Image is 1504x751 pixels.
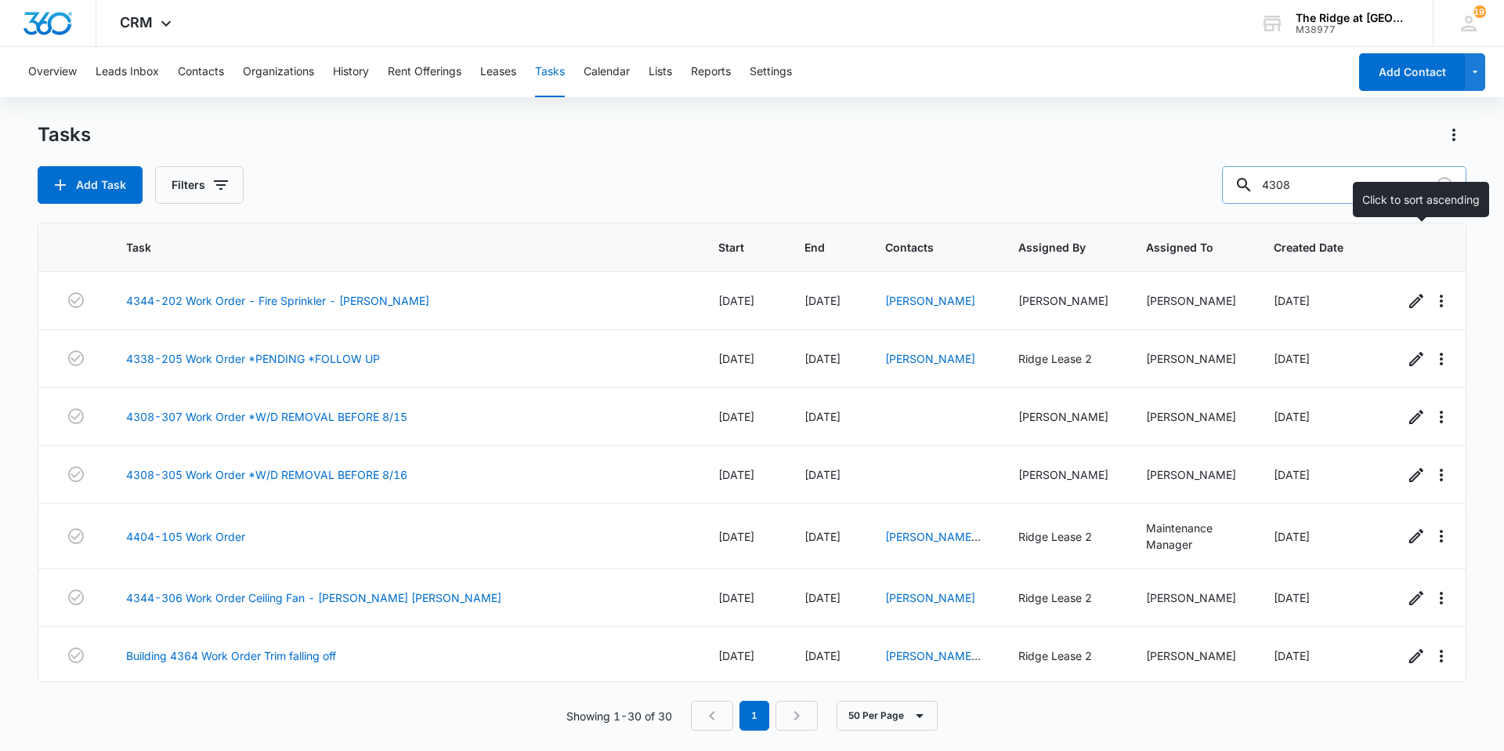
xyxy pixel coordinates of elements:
button: Organizations [243,47,314,97]
span: [DATE] [804,294,841,307]
button: Actions [1441,122,1466,147]
div: Ridge Lease 2 [1018,648,1108,664]
span: Contacts [885,239,958,256]
span: [DATE] [718,591,754,604]
span: Assigned To [1146,239,1213,256]
span: [DATE] [804,530,841,543]
em: 1 [739,701,769,731]
nav: Pagination [691,701,818,731]
a: [PERSON_NAME] [885,294,975,307]
button: 50 Per Page [837,701,938,731]
a: 4344-306 Work Order Ceiling Fan - [PERSON_NAME] [PERSON_NAME] [126,590,501,606]
span: [DATE] [718,530,754,543]
div: [PERSON_NAME] [1018,292,1108,309]
span: [DATE] [718,468,754,481]
div: Click to sort ascending [1353,182,1489,217]
h1: Tasks [38,123,91,147]
a: [PERSON_NAME] & [PERSON_NAME] [885,649,981,695]
button: Add Task [38,166,143,204]
a: 4308-307 Work Order *W/D REMOVAL BEFORE 8/15 [126,408,407,425]
a: 4338-205 Work Order *PENDING *FOLLOW UP [126,350,380,367]
button: Calendar [584,47,630,97]
span: [DATE] [718,649,754,662]
div: account name [1296,12,1410,24]
span: [DATE] [1274,410,1310,423]
span: [DATE] [1274,352,1310,365]
a: [PERSON_NAME] "[PERSON_NAME]" [PERSON_NAME] [885,530,981,593]
span: [DATE] [1274,294,1310,307]
div: account id [1296,24,1410,35]
div: [PERSON_NAME] [1146,648,1236,664]
button: Filters [155,166,244,204]
div: [PERSON_NAME] [1146,466,1236,483]
div: [PERSON_NAME] [1146,292,1236,309]
span: [DATE] [1274,649,1310,662]
span: [DATE] [804,591,841,604]
div: notifications count [1473,5,1486,18]
span: [DATE] [804,410,841,423]
button: Contacts [178,47,224,97]
span: Created Date [1274,239,1343,256]
button: Leases [480,47,516,97]
div: Maintenance Manager [1146,520,1236,553]
a: 4344-202 Work Order - Fire Sprinkler - [PERSON_NAME] [126,292,429,309]
div: Ridge Lease 2 [1018,528,1108,545]
span: CRM [120,14,153,31]
button: Settings [750,47,792,97]
a: 4308-305 Work Order *W/D REMOVAL BEFORE 8/16 [126,466,407,483]
span: [DATE] [804,352,841,365]
span: Start [718,239,744,256]
button: Clear [1432,172,1457,198]
span: End [804,239,825,256]
div: [PERSON_NAME] [1146,408,1236,425]
span: [DATE] [804,649,841,662]
p: Showing 1-30 of 30 [566,708,672,724]
span: Assigned By [1018,239,1086,256]
a: [PERSON_NAME] [885,591,975,604]
span: 191 [1473,5,1486,18]
input: Search Tasks [1222,166,1466,204]
span: [DATE] [718,410,754,423]
button: Reports [691,47,731,97]
div: [PERSON_NAME] [1146,590,1236,606]
a: Building 4364 Work Order Trim falling off [126,648,336,664]
div: Ridge Lease 2 [1018,350,1108,367]
span: [DATE] [718,294,754,307]
button: Lists [649,47,672,97]
button: Rent Offerings [388,47,461,97]
a: [PERSON_NAME] [885,352,975,365]
button: History [333,47,369,97]
button: Add Contact [1359,53,1465,91]
span: [DATE] [804,468,841,481]
div: [PERSON_NAME] [1018,466,1108,483]
button: Tasks [535,47,565,97]
button: Leads Inbox [96,47,159,97]
div: [PERSON_NAME] [1018,408,1108,425]
button: Overview [28,47,77,97]
a: 4404-105 Work Order [126,528,245,545]
span: [DATE] [1274,591,1310,604]
span: [DATE] [718,352,754,365]
span: Task [126,239,658,256]
span: [DATE] [1274,530,1310,543]
span: [DATE] [1274,468,1310,481]
div: Ridge Lease 2 [1018,590,1108,606]
div: [PERSON_NAME] [1146,350,1236,367]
